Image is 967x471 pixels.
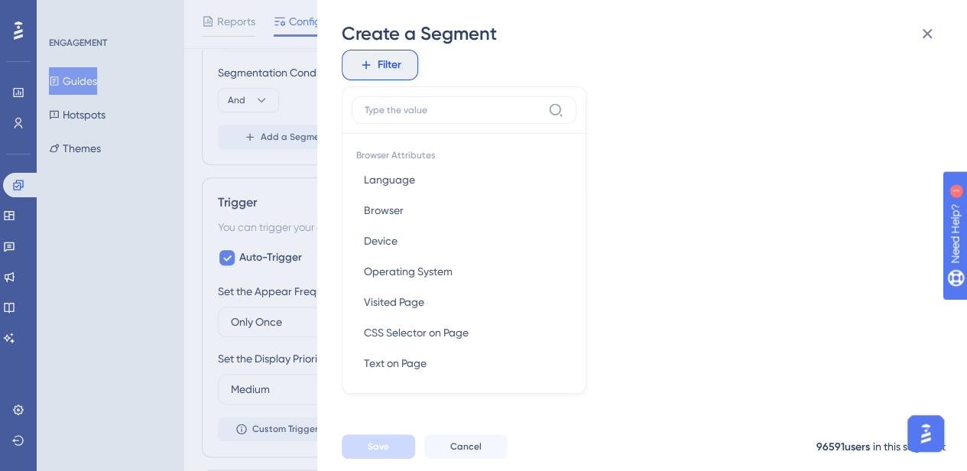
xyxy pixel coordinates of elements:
[352,195,576,226] button: Browser
[368,440,389,453] span: Save
[365,104,542,116] input: Type the value
[364,354,427,372] span: Text on Page
[364,323,469,342] span: CSS Selector on Page
[36,4,96,22] span: Need Help?
[352,226,576,256] button: Device
[364,201,404,219] span: Browser
[364,171,415,189] span: Language
[342,21,946,46] div: Create a Segment
[364,293,424,311] span: Visited Page
[364,232,398,250] span: Device
[378,56,401,74] span: Filter
[352,143,576,164] span: Browser Attributes
[352,348,576,378] button: Text on Page
[352,317,576,348] button: CSS Selector on Page
[873,437,946,456] div: in this segment
[106,8,111,20] div: 1
[816,438,870,456] div: 96591 users
[342,434,415,459] button: Save
[352,287,576,317] button: Visited Page
[903,411,949,456] iframe: UserGuiding AI Assistant Launcher
[424,434,508,459] button: Cancel
[352,256,576,287] button: Operating System
[352,164,576,195] button: Language
[364,262,453,281] span: Operating System
[352,378,576,400] span: UserGuiding Materials
[450,440,482,453] span: Cancel
[342,50,418,80] button: Filter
